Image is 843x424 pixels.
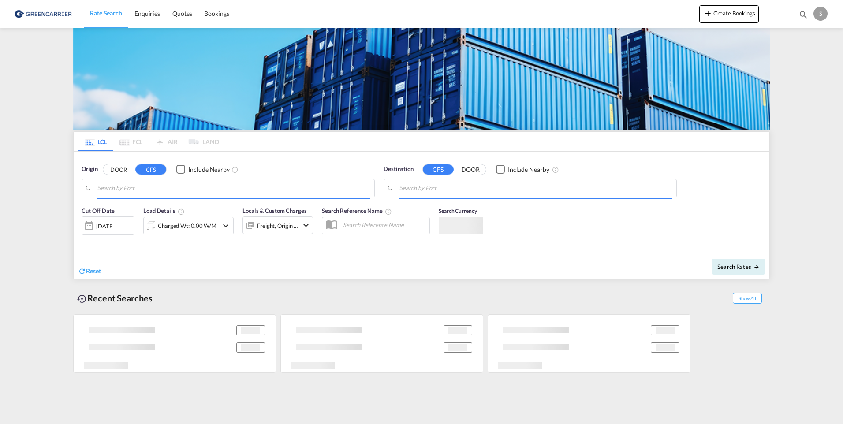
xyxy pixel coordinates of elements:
[552,166,559,173] md-icon: Unchecked: Ignores neighbouring ports when fetching rates.Checked : Includes neighbouring ports w...
[73,28,770,130] img: GreenCarrierFCL_LCL.png
[301,220,311,231] md-icon: icon-chevron-down
[74,152,769,279] div: Origin DOOR CFS Checkbox No InkUnchecked: Ignores neighbouring ports when fetching rates.Checked ...
[188,165,230,174] div: Include Nearby
[134,10,160,17] span: Enquiries
[699,5,759,23] button: icon-plus 400-fgCreate Bookings
[753,264,760,270] md-icon: icon-arrow-right
[423,164,454,175] button: CFS
[220,220,231,231] md-icon: icon-chevron-down
[78,132,113,151] md-tab-item: LCL
[508,165,549,174] div: Include Nearby
[82,165,97,174] span: Origin
[717,263,760,270] span: Search Rates
[135,164,166,175] button: CFS
[82,216,134,235] div: [DATE]
[78,132,219,151] md-pagination-wrapper: Use the left and right arrow keys to navigate between tabs
[339,218,429,231] input: Search Reference Name
[97,182,370,195] input: Search by Port
[322,207,392,214] span: Search Reference Name
[242,207,307,214] span: Locals & Custom Charges
[143,207,185,214] span: Load Details
[798,10,808,19] md-icon: icon-magnify
[172,10,192,17] span: Quotes
[798,10,808,23] div: icon-magnify
[703,8,713,19] md-icon: icon-plus 400-fg
[733,293,762,304] span: Show All
[90,9,122,17] span: Rate Search
[176,165,230,174] md-checkbox: Checkbox No Ink
[143,217,234,234] div: Charged Wt: 0.00 W/Micon-chevron-down
[384,165,414,174] span: Destination
[86,267,101,275] span: Reset
[231,166,239,173] md-icon: Unchecked: Ignores neighbouring ports when fetching rates.Checked : Includes neighbouring ports w...
[399,182,672,195] input: Search by Port
[242,216,313,234] div: Freight Origin Destinationicon-chevron-down
[496,165,549,174] md-checkbox: Checkbox No Ink
[96,222,114,230] div: [DATE]
[712,259,765,275] button: Search Ratesicon-arrow-right
[455,164,486,175] button: DOOR
[204,10,229,17] span: Bookings
[257,219,298,232] div: Freight Origin Destination
[813,7,828,21] div: S
[78,267,86,275] md-icon: icon-refresh
[385,208,392,215] md-icon: Your search will be saved by the below given name
[78,267,101,276] div: icon-refreshReset
[178,208,185,215] md-icon: Chargeable Weight
[158,219,216,232] div: Charged Wt: 0.00 W/M
[73,288,156,308] div: Recent Searches
[103,164,134,175] button: DOOR
[82,234,88,246] md-datepicker: Select
[13,4,73,24] img: e39c37208afe11efa9cb1d7a6ea7d6f5.png
[77,294,87,304] md-icon: icon-backup-restore
[82,207,115,214] span: Cut Off Date
[439,208,477,214] span: Search Currency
